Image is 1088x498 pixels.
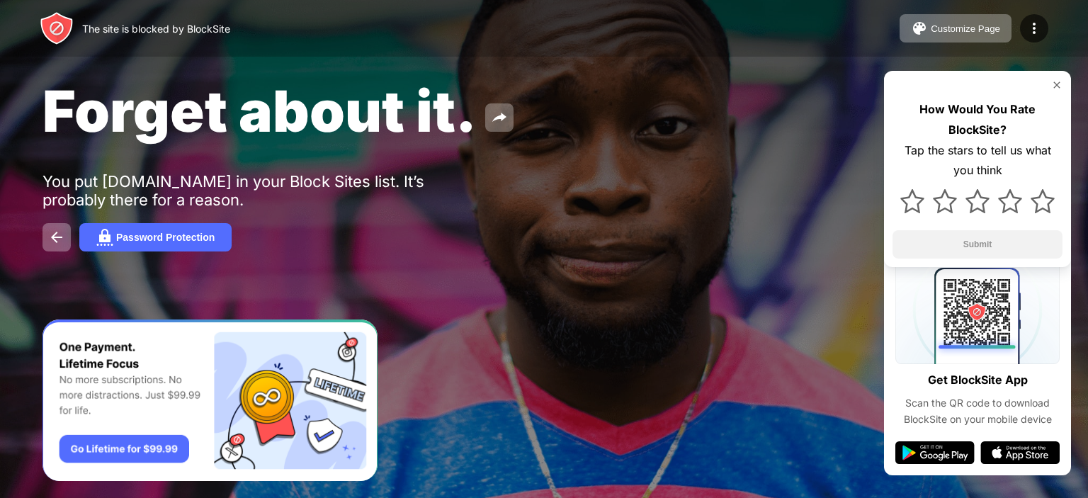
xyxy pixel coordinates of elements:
[82,23,230,35] div: The site is blocked by BlockSite
[980,441,1060,464] img: app-store.svg
[491,109,508,126] img: share.svg
[892,140,1062,181] div: Tap the stars to tell us what you think
[900,14,1011,43] button: Customize Page
[116,232,215,243] div: Password Protection
[1051,79,1062,91] img: rate-us-close.svg
[42,319,378,482] iframe: Banner
[928,370,1028,390] div: Get BlockSite App
[48,229,65,246] img: back.svg
[931,23,1000,34] div: Customize Page
[79,223,232,251] button: Password Protection
[42,77,477,145] span: Forget about it.
[933,189,957,213] img: star.svg
[911,20,928,37] img: pallet.svg
[1026,20,1043,37] img: menu-icon.svg
[40,11,74,45] img: header-logo.svg
[892,230,1062,259] button: Submit
[998,189,1022,213] img: star.svg
[965,189,990,213] img: star.svg
[895,441,975,464] img: google-play.svg
[42,172,480,209] div: You put [DOMAIN_NAME] in your Block Sites list. It’s probably there for a reason.
[1031,189,1055,213] img: star.svg
[895,395,1060,427] div: Scan the QR code to download BlockSite on your mobile device
[96,229,113,246] img: password.svg
[900,189,924,213] img: star.svg
[892,99,1062,140] div: How Would You Rate BlockSite?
